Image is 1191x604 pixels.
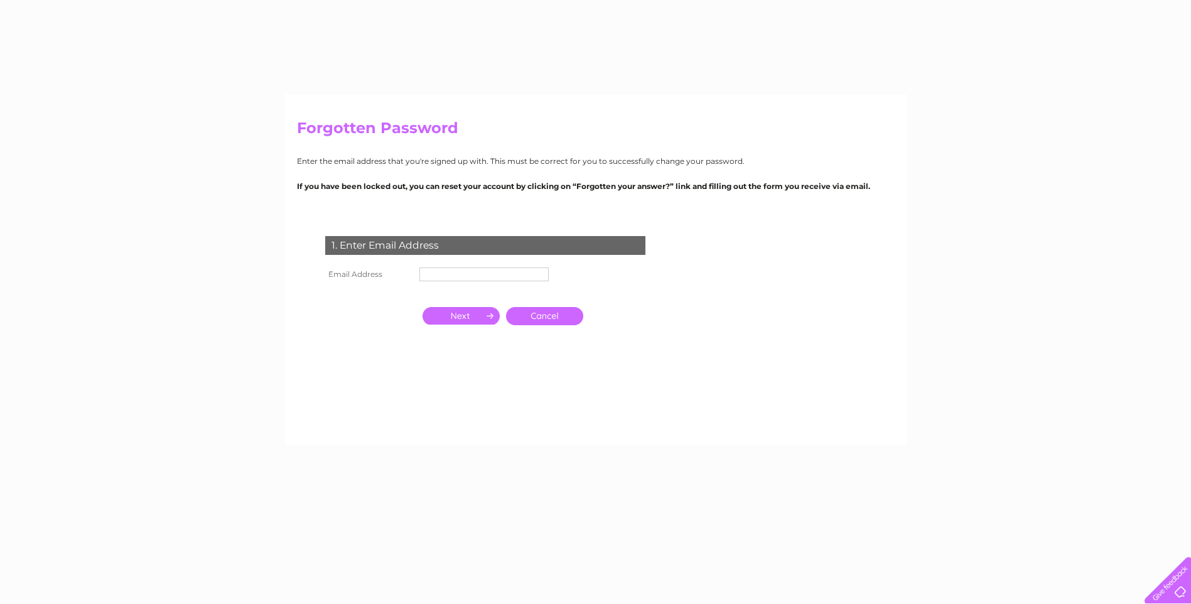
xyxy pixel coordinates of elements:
p: Enter the email address that you're signed up with. This must be correct for you to successfully ... [297,155,895,167]
div: 1. Enter Email Address [325,236,645,255]
th: Email Address [322,264,416,284]
a: Cancel [506,307,583,325]
p: If you have been locked out, you can reset your account by clicking on “Forgotten your answer?” l... [297,180,895,192]
h2: Forgotten Password [297,119,895,143]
